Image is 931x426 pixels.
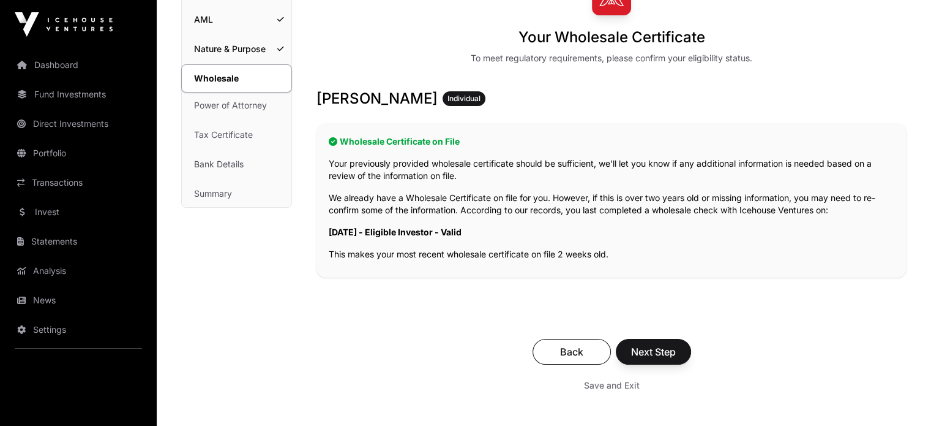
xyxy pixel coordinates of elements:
a: Fund Investments [10,81,147,108]
a: News [10,287,147,314]
span: Individual [447,94,480,104]
iframe: Chat Widget [870,367,931,426]
a: Bank Details [182,151,291,178]
p: [DATE] - Eligible Investor - Valid [329,226,894,238]
span: Save and Exit [584,379,640,392]
h2: Wholesale Certificate on File [329,135,894,148]
p: We already have a Wholesale Certificate on file for you. However, if this is over two years old o... [329,192,894,216]
button: Save and Exit [569,375,654,397]
span: Next Step [631,344,676,359]
h3: [PERSON_NAME] [316,89,907,108]
button: Back [533,339,611,365]
a: Tax Certificate [182,121,291,148]
button: Next Step [616,339,691,365]
a: Analysis [10,257,147,284]
a: Invest [10,199,147,226]
p: This makes your most recent wholesale certificate on file 2 weeks old. [329,248,894,261]
a: Dashboard [10,51,147,78]
a: Portfolio [10,140,147,167]
a: AML [182,6,291,33]
a: Transactions [10,169,147,196]
a: Statements [10,228,147,255]
img: Icehouse Ventures Logo [15,12,113,37]
a: Power of Attorney [182,92,291,119]
div: To meet regulatory requirements, please confirm your eligibility status. [471,52,752,64]
a: Wholesale [181,64,292,93]
a: Nature & Purpose [182,36,291,63]
h1: Your Wholesale Certificate [518,28,705,47]
span: Back [548,344,596,359]
a: Settings [10,316,147,343]
p: Your previously provided wholesale certificate should be sufficient, we'll let you know if any ad... [329,158,894,182]
a: Summary [182,180,291,207]
a: Direct Investments [10,110,147,137]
